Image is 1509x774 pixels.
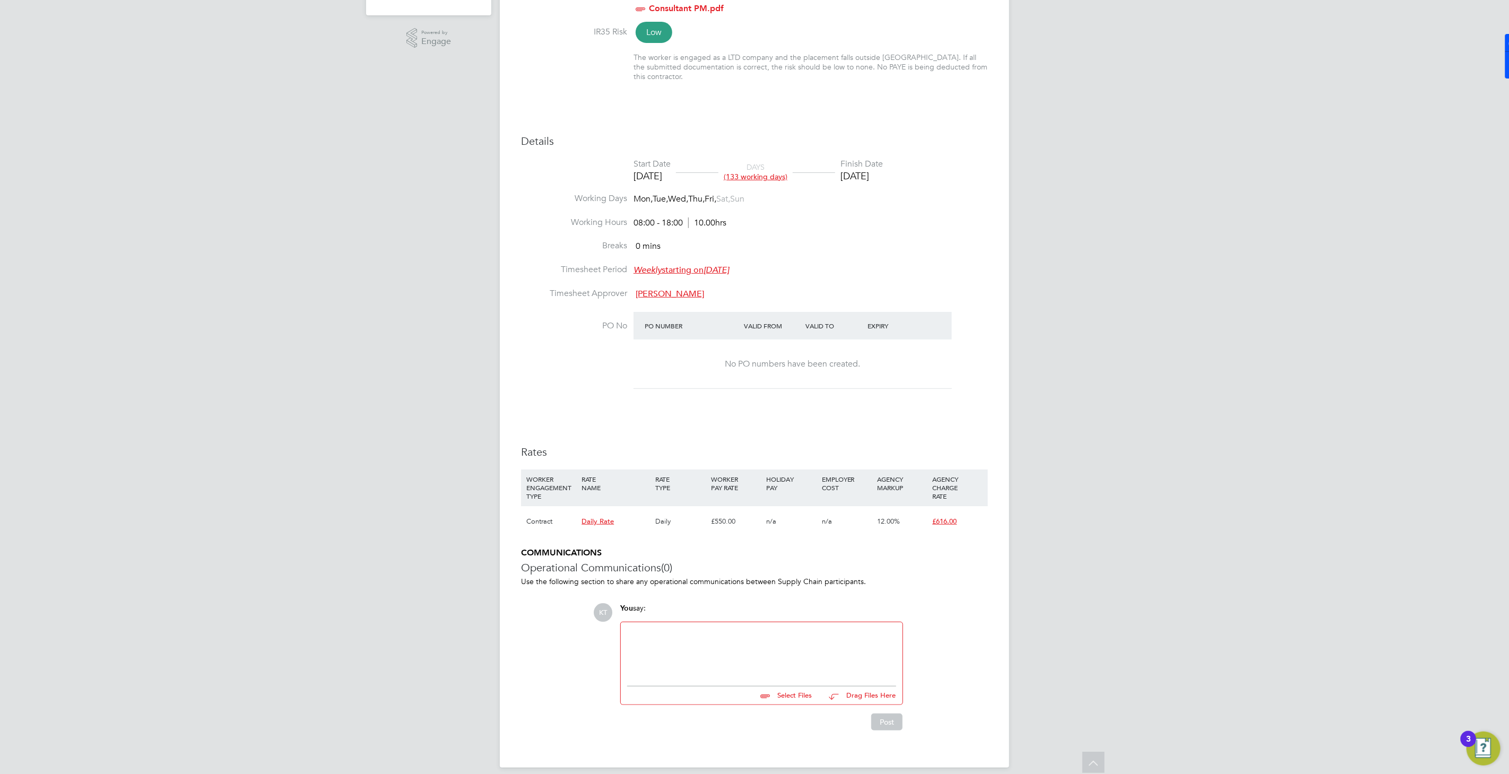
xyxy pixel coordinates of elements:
[634,159,671,170] div: Start Date
[642,316,741,335] div: PO Number
[653,469,708,497] div: RATE TYPE
[521,320,627,332] label: PO No
[421,28,451,37] span: Powered by
[634,218,726,229] div: 08:00 - 18:00
[521,561,988,575] h3: Operational Communications
[708,506,764,537] div: £550.00
[521,547,988,559] h5: COMMUNICATIONS
[634,53,988,82] div: The worker is engaged as a LTD company and the placement falls outside [GEOGRAPHIC_DATA]. If all ...
[718,162,793,181] div: DAYS
[521,264,627,275] label: Timesheet Period
[521,193,627,204] label: Working Days
[730,194,744,204] span: Sun
[688,194,705,204] span: Thu,
[644,359,941,370] div: No PO numbers have been created.
[634,194,653,204] span: Mon,
[877,517,900,526] span: 12.00%
[582,517,614,526] span: Daily Rate
[840,170,883,182] div: [DATE]
[653,506,708,537] div: Daily
[724,172,787,181] span: (133 working days)
[406,28,452,48] a: Powered byEngage
[705,194,716,204] span: Fri,
[930,469,985,506] div: AGENCY CHARGE RATE
[764,469,819,497] div: HOLIDAY PAY
[620,604,633,613] span: You
[521,577,988,586] p: Use the following section to share any operational communications between Supply Chain participants.
[661,561,672,575] span: (0)
[521,445,988,459] h3: Rates
[421,37,451,46] span: Engage
[524,506,579,537] div: Contract
[620,603,903,622] div: say:
[766,517,776,526] span: n/a
[803,316,865,335] div: Valid To
[521,240,627,251] label: Breaks
[822,517,832,526] span: n/a
[865,316,927,335] div: Expiry
[874,469,930,497] div: AGENCY MARKUP
[819,469,874,497] div: EMPLOYER COST
[634,265,662,275] em: Weekly
[524,469,579,506] div: WORKER ENGAGEMENT TYPE
[1467,732,1501,766] button: Open Resource Center, 3 new notifications
[649,3,724,13] a: Consultant PM.pdf
[1466,739,1471,753] div: 3
[636,22,672,43] span: Low
[741,316,803,335] div: Valid From
[579,469,653,497] div: RATE NAME
[636,289,704,299] span: [PERSON_NAME]
[716,194,730,204] span: Sat,
[521,288,627,299] label: Timesheet Approver
[840,159,883,170] div: Finish Date
[688,218,726,228] span: 10.00hrs
[704,265,729,275] em: [DATE]
[820,685,896,707] button: Drag Files Here
[653,194,668,204] span: Tue,
[634,170,671,182] div: [DATE]
[521,217,627,228] label: Working Hours
[521,134,988,148] h3: Details
[634,265,729,275] span: starting on
[594,603,612,622] span: KT
[521,27,627,38] label: IR35 Risk
[871,714,903,730] button: Post
[708,469,764,497] div: WORKER PAY RATE
[668,194,688,204] span: Wed,
[636,241,661,251] span: 0 mins
[933,517,957,526] span: £616.00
